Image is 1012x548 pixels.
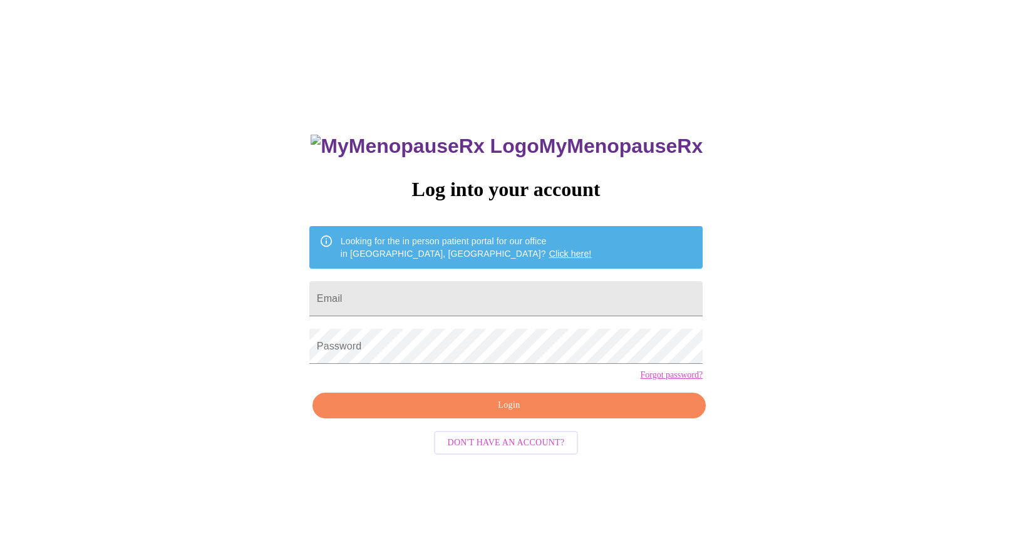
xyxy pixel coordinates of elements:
a: Click here! [549,249,592,259]
a: Don't have an account? [431,436,582,447]
img: MyMenopauseRx Logo [311,135,539,158]
h3: MyMenopauseRx [311,135,703,158]
button: Login [312,393,706,418]
div: Looking for the in person patient portal for our office in [GEOGRAPHIC_DATA], [GEOGRAPHIC_DATA]? [341,230,592,265]
h3: Log into your account [309,178,703,201]
button: Don't have an account? [434,431,579,455]
span: Login [327,398,691,413]
span: Don't have an account? [448,435,565,451]
a: Forgot password? [640,370,703,380]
